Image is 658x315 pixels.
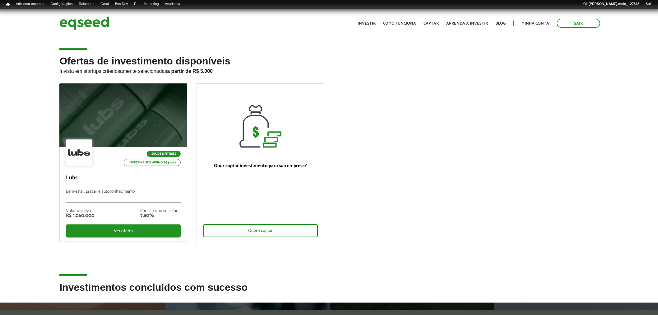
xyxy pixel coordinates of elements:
p: Quer captar investimento para sua empresa? [203,163,318,169]
a: Olá[PERSON_NAME].melo_127863 [580,2,643,7]
p: Bem-estar, prazer e autoconhecimento [66,189,181,203]
a: Como funciona [383,21,416,26]
strong: a partir de R$ 5.000 [167,68,213,74]
a: Relatórios [76,2,97,7]
a: Configurações [48,2,76,7]
a: Saúde e Fitness Investimento mínimo: R$ 5.000 Lubs Bem-estar, prazer e autoconhecimento Valor obj... [59,83,187,242]
a: Início [3,2,13,7]
a: Bus Dev [112,2,131,7]
p: Saúde e Fitness [147,151,181,157]
span: Início [6,2,10,7]
a: Investir [358,21,376,26]
div: R$ 1.060.000 [66,213,95,218]
p: Lubs [66,175,181,181]
h2: Investimentos concluídos com sucesso [59,282,598,302]
a: Adicionar empresa [13,2,48,7]
strong: [PERSON_NAME].melo_127863 [589,2,640,6]
div: Ver oferta [66,224,181,237]
a: Marketing [141,2,162,7]
h2: Ofertas de investimento disponíveis [59,56,598,83]
div: Quero captar [203,224,318,237]
a: Aprenda a investir [446,21,488,26]
a: Captar [424,21,439,26]
a: Sair [557,19,600,28]
div: Participação societária [140,209,181,213]
a: RI [131,2,141,7]
img: EqSeed [59,15,109,31]
a: Academia [162,2,183,7]
a: Minha conta [521,21,549,26]
div: Valor objetivo [66,209,95,213]
div: 7,80% [140,213,181,218]
p: Invista em startups criteriosamente selecionadas [59,67,598,74]
a: Blog [495,21,506,26]
p: Investimento mínimo: R$ 5.000 [124,159,181,166]
a: Quer captar investimento para sua empresa? Quero captar [197,83,324,242]
a: Geral [97,2,112,7]
a: Sair [642,2,655,7]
